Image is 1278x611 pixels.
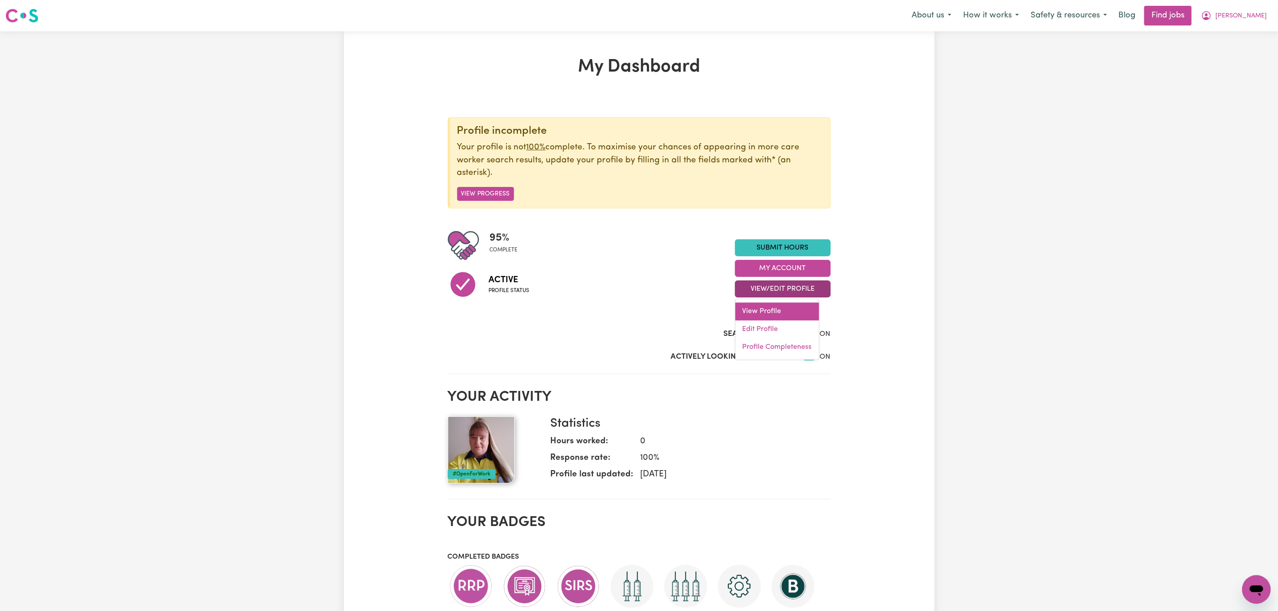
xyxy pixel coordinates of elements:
h2: Your activity [448,389,831,406]
h2: Your badges [448,514,831,531]
img: CS Academy: Regulated Restrictive Practices course completed [450,565,493,607]
a: Careseekers logo [5,5,38,26]
img: Care and support worker has received 2 doses of COVID-19 vaccine [611,565,654,608]
button: How it works [957,6,1025,25]
button: My Account [1195,6,1273,25]
img: Careseekers logo [5,8,38,24]
button: My Account [735,260,831,277]
a: Blog [1113,6,1141,25]
dd: 0 [633,435,824,448]
div: Profile completeness: 95% [490,230,525,261]
label: Search Visibility [724,328,791,340]
img: CS Academy: Aged Care Quality Standards & Code of Conduct course completed [503,565,546,608]
h1: My Dashboard [448,56,831,78]
span: ON [820,353,831,361]
span: complete [490,246,518,254]
iframe: Button to launch messaging window, conversation in progress [1242,575,1271,604]
a: Profile Completeness [735,339,819,356]
dt: Hours worked: [551,435,633,452]
a: Find jobs [1144,6,1192,25]
dd: [DATE] [633,468,824,481]
dt: Profile last updated: [551,468,633,485]
div: Profile incomplete [457,125,823,138]
span: [PERSON_NAME] [1215,11,1267,21]
button: View/Edit Profile [735,280,831,297]
button: View Progress [457,187,514,201]
img: CS Academy: Boundaries in care and support work course completed [772,565,815,608]
span: Profile status [489,287,530,295]
a: Submit Hours [735,239,831,256]
a: View Profile [735,303,819,321]
span: 95 % [490,230,518,246]
u: 100% [526,143,546,152]
a: Edit Profile [735,321,819,339]
span: ON [820,331,831,338]
h3: Completed badges [448,553,831,561]
span: Active [489,273,530,287]
dd: 100 % [633,452,824,465]
div: View/Edit Profile [735,299,819,361]
dt: Response rate: [551,452,633,468]
button: Safety & resources [1025,6,1113,25]
h3: Statistics [551,416,824,432]
img: CS Academy: Careseekers Onboarding course completed [718,565,761,608]
img: Care and support worker has received booster dose of COVID-19 vaccination [664,565,707,608]
img: CS Academy: Serious Incident Reporting Scheme course completed [557,565,600,608]
p: Your profile is not complete. To maximise your chances of appearing in more care worker search re... [457,141,823,180]
button: About us [906,6,957,25]
label: Actively Looking for Clients [671,351,791,363]
div: #OpenForWork [448,469,496,479]
img: Your profile picture [448,416,515,484]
